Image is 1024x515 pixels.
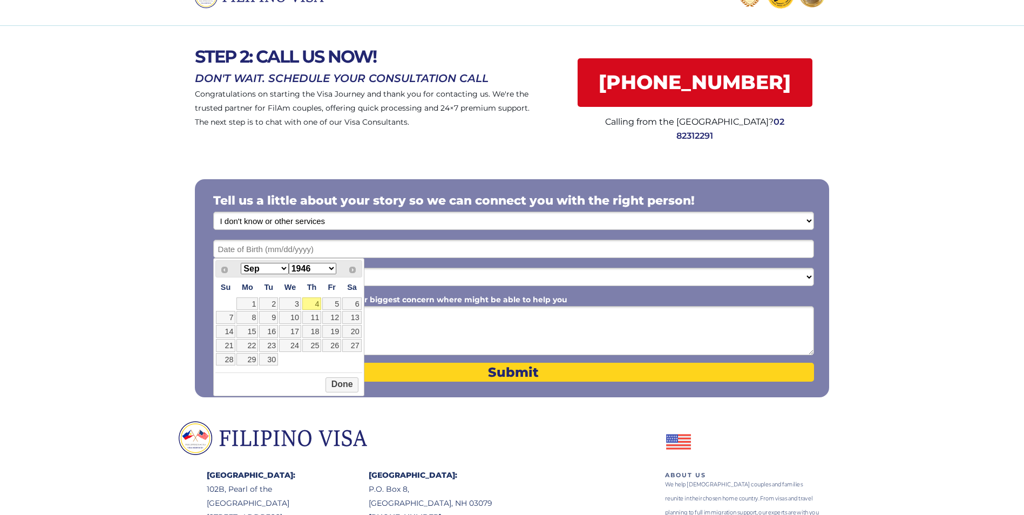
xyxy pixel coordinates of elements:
a: 3 [279,297,301,310]
a: 10 [279,311,301,324]
span: DON'T WAIT. SCHEDULE YOUR CONSULTATION CALL [195,72,489,85]
span: Tell us a little about your story so we can connect you with the right person! [213,193,695,208]
span: Please share your story or provide your biggest concern where might be able to help you [213,295,567,304]
a: 2 [259,297,278,310]
span: Calling from the [GEOGRAPHIC_DATA]? [605,117,774,127]
a: 29 [236,353,258,366]
a: 16 [259,325,278,338]
a: 23 [259,339,278,352]
a: 11 [302,311,321,324]
span: STEP 2: CALL US NOW! [195,46,376,67]
a: 26 [322,339,341,352]
input: Date of Birth (mm/dd/yyyy) [213,240,814,258]
a: 5 [322,297,341,310]
a: 17 [279,325,301,338]
span: Congratulations on starting the Visa Journey and thank you for contacting us. We're the trusted p... [195,89,530,127]
span: ABOUT US [665,471,706,479]
a: 14 [216,325,236,338]
a: 19 [322,325,341,338]
a: [PHONE_NUMBER] [578,58,812,107]
a: 8 [236,311,258,324]
a: 18 [302,325,321,338]
span: Submit [213,364,814,380]
a: 15 [236,325,258,338]
a: 28 [216,353,236,366]
a: 1 [236,297,258,310]
span: Thursday [307,283,317,292]
a: 12 [322,311,341,324]
a: 21 [216,339,236,352]
a: 22 [236,339,258,352]
a: 4 [302,297,321,310]
select: Select year [289,263,336,274]
a: 20 [342,325,362,338]
button: Done [325,377,358,392]
a: 24 [279,339,301,352]
select: Select month [241,263,288,274]
a: 6 [342,297,362,310]
a: 30 [259,353,278,366]
span: [PHONE_NUMBER] [578,71,812,94]
a: 13 [342,311,362,324]
a: 27 [342,339,362,352]
span: [GEOGRAPHIC_DATA]: [369,470,457,480]
span: [GEOGRAPHIC_DATA]: [207,470,295,480]
a: 9 [259,311,278,324]
a: 25 [302,339,321,352]
span: P.O. Box 8, [GEOGRAPHIC_DATA], NH 03079 [369,484,492,508]
a: 7 [216,311,236,324]
button: Submit [213,363,814,382]
span: Wednesday [284,283,296,292]
span: Saturday [347,283,357,292]
span: Friday [328,283,336,292]
span: Monday [242,283,253,292]
span: Sunday [221,283,230,292]
span: Tuesday [264,283,273,292]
